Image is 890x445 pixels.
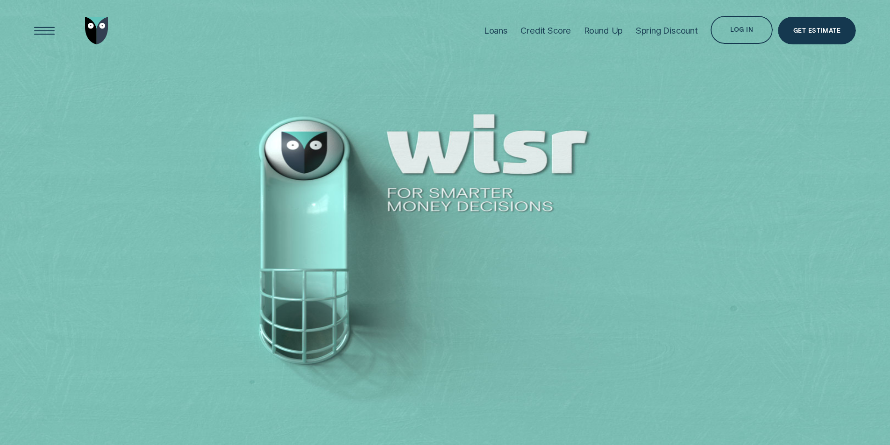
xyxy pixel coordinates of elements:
[85,17,108,45] img: Wisr
[484,25,508,36] div: Loans
[520,25,571,36] div: Credit Score
[30,17,58,45] button: Open Menu
[584,25,623,36] div: Round Up
[778,17,856,45] a: Get Estimate
[711,16,772,44] button: Log in
[636,25,698,36] div: Spring Discount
